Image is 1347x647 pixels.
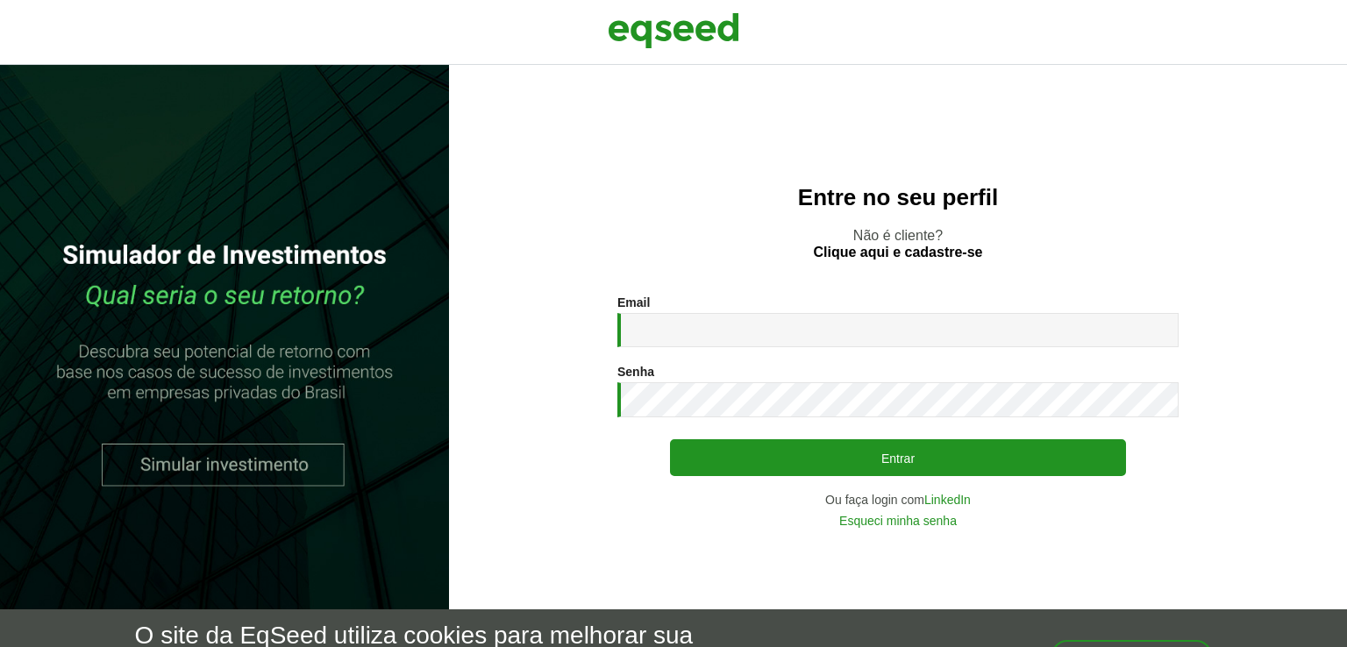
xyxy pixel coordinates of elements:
img: EqSeed Logo [608,9,739,53]
h2: Entre no seu perfil [484,185,1312,210]
div: Ou faça login com [617,494,1179,506]
a: LinkedIn [924,494,971,506]
a: Esqueci minha senha [839,515,957,527]
a: Clique aqui e cadastre-se [814,245,983,260]
button: Entrar [670,439,1126,476]
label: Senha [617,366,654,378]
label: Email [617,296,650,309]
p: Não é cliente? [484,227,1312,260]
